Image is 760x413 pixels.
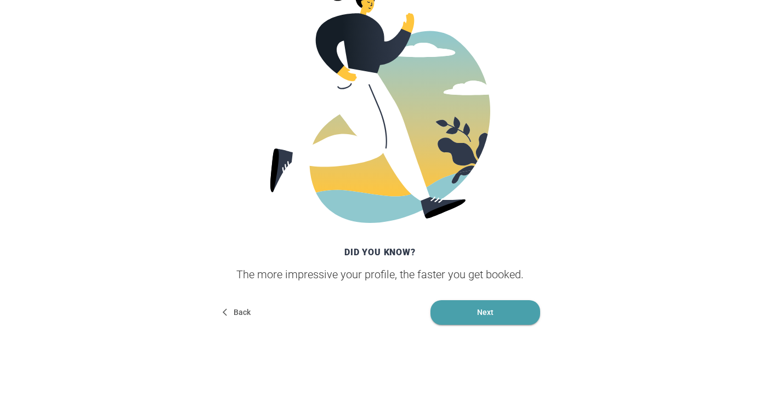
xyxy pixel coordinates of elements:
[215,267,545,282] div: The more impressive your profile, the faster you get booked.
[220,300,255,325] button: Back
[215,241,545,263] div: Did you know?
[430,300,540,325] button: Next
